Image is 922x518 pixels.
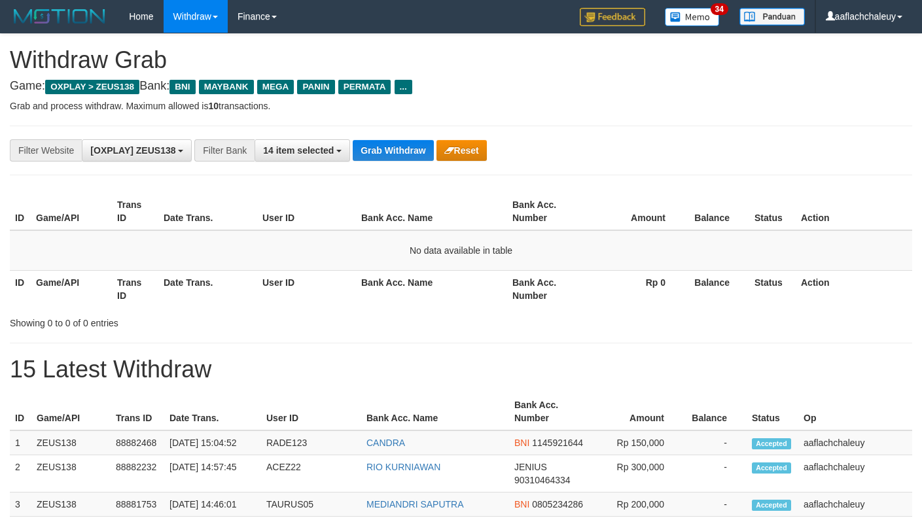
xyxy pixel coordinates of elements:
[255,139,350,162] button: 14 item selected
[580,8,645,26] img: Feedback.jpg
[798,455,912,492] td: aaflachchaleuy
[684,455,747,492] td: -
[111,393,164,430] th: Trans ID
[169,80,195,94] span: BNI
[10,270,31,307] th: ID
[10,455,31,492] td: 2
[514,499,529,509] span: BNI
[747,393,798,430] th: Status
[590,393,684,430] th: Amount
[590,430,684,455] td: Rp 150,000
[684,430,747,455] td: -
[798,393,912,430] th: Op
[111,455,164,492] td: 88882232
[711,3,728,15] span: 34
[199,80,254,94] span: MAYBANK
[338,80,391,94] span: PERMATA
[366,438,405,448] a: CANDRA
[263,145,334,156] span: 14 item selected
[507,270,588,307] th: Bank Acc. Number
[356,270,507,307] th: Bank Acc. Name
[31,193,112,230] th: Game/API
[361,393,509,430] th: Bank Acc. Name
[31,270,112,307] th: Game/API
[10,80,912,93] h4: Game: Bank:
[366,462,440,472] a: RIO KURNIAWAN
[261,393,361,430] th: User ID
[261,455,361,492] td: ACEZ22
[261,430,361,455] td: RADE123
[590,455,684,492] td: Rp 300,000
[111,430,164,455] td: 88882468
[112,193,158,230] th: Trans ID
[590,492,684,517] td: Rp 200,000
[532,499,583,509] span: Copy 0805234286 to clipboard
[684,393,747,430] th: Balance
[45,80,139,94] span: OXPLAY > ZEUS138
[297,80,334,94] span: PANIN
[749,270,796,307] th: Status
[353,140,433,161] button: Grab Withdraw
[194,139,255,162] div: Filter Bank
[164,455,261,492] td: [DATE] 14:57:45
[507,193,588,230] th: Bank Acc. Number
[752,438,791,449] span: Accepted
[31,455,111,492] td: ZEUS138
[10,7,109,26] img: MOTION_logo.png
[10,311,374,330] div: Showing 0 to 0 of 0 entries
[158,193,257,230] th: Date Trans.
[90,145,175,156] span: [OXPLAY] ZEUS138
[164,430,261,455] td: [DATE] 15:04:52
[514,438,529,448] span: BNI
[798,430,912,455] td: aaflachchaleuy
[10,139,82,162] div: Filter Website
[208,101,219,111] strong: 10
[588,193,685,230] th: Amount
[82,139,192,162] button: [OXPLAY] ZEUS138
[261,492,361,517] td: TAURUS05
[10,393,31,430] th: ID
[796,270,912,307] th: Action
[685,193,749,230] th: Balance
[588,270,685,307] th: Rp 0
[112,270,158,307] th: Trans ID
[111,492,164,517] td: 88881753
[366,499,464,509] a: MEDIANDRI SAPUTRA
[257,80,294,94] span: MEGA
[665,8,720,26] img: Button%20Memo.svg
[752,462,791,474] span: Accepted
[739,8,805,26] img: panduan.png
[532,438,583,448] span: Copy 1145921644 to clipboard
[395,80,412,94] span: ...
[356,193,507,230] th: Bank Acc. Name
[158,270,257,307] th: Date Trans.
[10,47,912,73] h1: Withdraw Grab
[10,230,912,271] td: No data available in table
[257,270,356,307] th: User ID
[164,393,261,430] th: Date Trans.
[257,193,356,230] th: User ID
[10,492,31,517] td: 3
[31,393,111,430] th: Game/API
[10,99,912,112] p: Grab and process withdraw. Maximum allowed is transactions.
[798,492,912,517] td: aaflachchaleuy
[31,430,111,455] td: ZEUS138
[749,193,796,230] th: Status
[164,492,261,517] td: [DATE] 14:46:01
[10,356,912,383] h1: 15 Latest Withdraw
[10,430,31,455] td: 1
[514,475,571,485] span: Copy 90310464334 to clipboard
[509,393,590,430] th: Bank Acc. Number
[436,140,487,161] button: Reset
[685,270,749,307] th: Balance
[31,492,111,517] td: ZEUS138
[752,500,791,511] span: Accepted
[684,492,747,517] td: -
[514,462,547,472] span: JENIUS
[796,193,912,230] th: Action
[10,193,31,230] th: ID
